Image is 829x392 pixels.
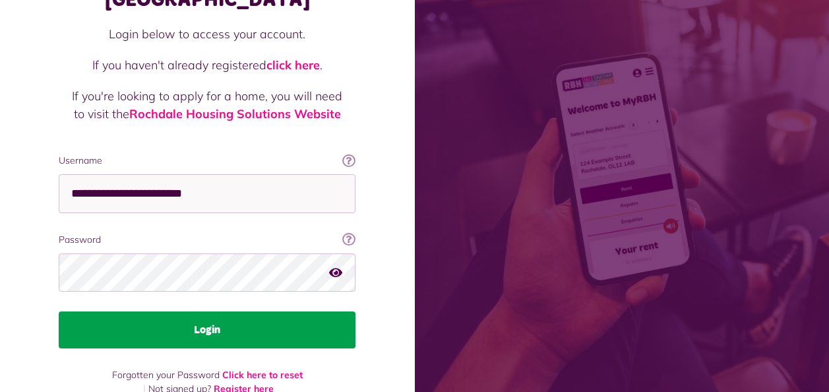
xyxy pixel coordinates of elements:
label: Password [59,233,355,247]
p: If you're looking to apply for a home, you will need to visit the [72,87,342,123]
a: click here [266,57,320,73]
a: Rochdale Housing Solutions Website [129,106,341,121]
span: Forgotten your Password [112,369,220,381]
a: Click here to reset [222,369,303,381]
label: Username [59,154,355,168]
button: Login [59,311,355,348]
p: If you haven't already registered . [72,56,342,74]
p: Login below to access your account. [72,25,342,43]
